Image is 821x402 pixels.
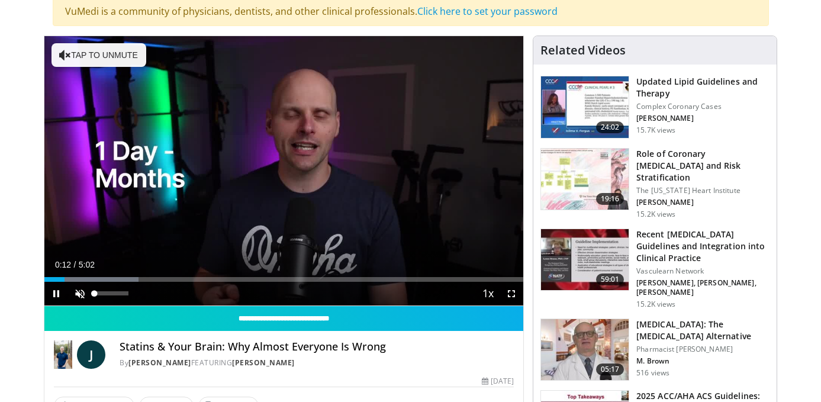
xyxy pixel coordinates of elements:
h3: [MEDICAL_DATA]: The [MEDICAL_DATA] Alternative [636,319,770,342]
p: The [US_STATE] Heart Institute [636,186,770,195]
div: [DATE] [482,376,514,387]
video-js: Video Player [44,36,524,306]
img: 77f671eb-9394-4acc-bc78-a9f077f94e00.150x105_q85_crop-smart_upscale.jpg [541,76,629,138]
button: Pause [44,282,68,305]
span: 5:02 [79,260,95,269]
p: [PERSON_NAME] [636,114,770,123]
span: 19:16 [596,193,624,205]
h4: Statins & Your Brain: Why Almost Everyone Is Wrong [120,340,514,353]
img: ce9609b9-a9bf-4b08-84dd-8eeb8ab29fc6.150x105_q85_crop-smart_upscale.jpg [541,319,629,381]
a: Click here to set your password [417,5,558,18]
p: 15.7K views [636,126,675,135]
a: 05:17 [MEDICAL_DATA]: The [MEDICAL_DATA] Alternative Pharmacist [PERSON_NAME] M. Brown 516 views [540,319,770,381]
div: By FEATURING [120,358,514,368]
button: Tap to unmute [51,43,146,67]
h4: Related Videos [540,43,626,57]
h3: Role of Coronary [MEDICAL_DATA] and Risk Stratification [636,148,770,184]
div: Progress Bar [44,277,524,282]
a: [PERSON_NAME] [128,358,191,368]
span: / [74,260,76,269]
p: 15.2K views [636,300,675,309]
p: 15.2K views [636,210,675,219]
p: [PERSON_NAME], [PERSON_NAME], [PERSON_NAME] [636,278,770,297]
span: 59:01 [596,274,624,285]
p: Vasculearn Network [636,266,770,276]
p: [PERSON_NAME] [636,198,770,207]
button: Unmute [68,282,92,305]
p: Pharmacist [PERSON_NAME] [636,345,770,354]
a: 19:16 Role of Coronary [MEDICAL_DATA] and Risk Stratification The [US_STATE] Heart Institute [PER... [540,148,770,219]
div: Volume Level [95,291,128,295]
a: 24:02 Updated Lipid Guidelines and Therapy Complex Coronary Cases [PERSON_NAME] 15.7K views [540,76,770,139]
h3: Updated Lipid Guidelines and Therapy [636,76,770,99]
p: 516 views [636,368,669,378]
p: M. Brown [636,356,770,366]
img: 87825f19-cf4c-4b91-bba1-ce218758c6bb.150x105_q85_crop-smart_upscale.jpg [541,229,629,291]
span: 05:17 [596,364,624,375]
a: [PERSON_NAME] [232,358,295,368]
p: Complex Coronary Cases [636,102,770,111]
span: 24:02 [596,121,624,133]
span: 0:12 [55,260,71,269]
img: 1efa8c99-7b8a-4ab5-a569-1c219ae7bd2c.150x105_q85_crop-smart_upscale.jpg [541,149,629,210]
h3: Recent [MEDICAL_DATA] Guidelines and Integration into Clinical Practice [636,229,770,264]
a: J [77,340,105,369]
button: Fullscreen [500,282,523,305]
img: Dr. Jordan Rennicke [54,340,73,369]
button: Playback Rate [476,282,500,305]
a: 59:01 Recent [MEDICAL_DATA] Guidelines and Integration into Clinical Practice Vasculearn Network ... [540,229,770,309]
